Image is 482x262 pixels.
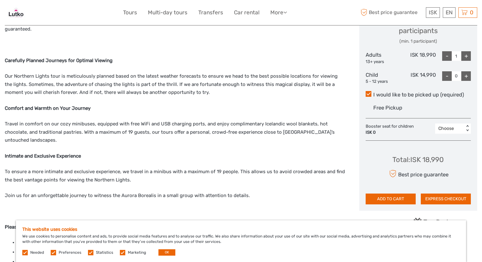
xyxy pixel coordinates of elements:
div: Select the number of participants [366,16,471,45]
strong: Carefully Planned Journeys for Optimal Viewing [5,58,113,63]
div: EN [443,7,456,18]
span: Best price guarantee [359,7,425,18]
div: - [442,71,452,81]
button: Open LiveChat chat widget [73,10,81,18]
div: Booster seat for children [366,124,417,136]
p: Join us for an unforgettable journey to witness the Aurora Borealis in a small group with attenti... [5,192,346,200]
a: More [270,8,287,17]
button: OK [158,249,175,256]
strong: Comfort and Warmth on Your Journey [5,105,91,111]
div: - [442,51,452,61]
label: I would like to be picked up (required) [366,91,471,99]
div: + [461,71,471,81]
p: To ensure a more intimate and exclusive experience, we travel in a minibus with a maximum of 19 p... [5,168,346,184]
h5: This website uses cookies [22,227,460,232]
span: ISK [429,9,437,16]
div: ISK 18,990 [401,51,436,65]
div: 5 - 12 years [366,79,401,85]
p: Travel in comfort on our cozy minibuses, equipped with free WiFi and USB charging ports, and enjo... [5,120,346,145]
label: Needed [30,250,44,255]
strong: Please note: [5,224,32,230]
label: Statistics [96,250,113,255]
img: 2342-33458947-5ba6-4553-93fb-530cd831475b_logo_small.jpg [5,5,27,20]
a: Multi-day tours [148,8,187,17]
a: Tours [123,8,137,17]
div: 13+ years [366,59,401,65]
div: ISK 0 [366,130,414,136]
label: Marketing [128,250,146,255]
span: 0 [469,9,474,16]
div: Child [366,71,401,85]
div: Total : ISK 18,990 [392,155,444,165]
div: + [461,51,471,61]
div: < > [465,125,470,132]
button: EXPRESS CHECKOUT [421,194,471,204]
div: Adults [366,51,401,65]
div: Best price guarantee [388,168,449,179]
a: Car rental [234,8,259,17]
img: PurchaseViaTourDesk.png [386,218,450,226]
p: We're away right now. Please check back later! [9,11,72,16]
label: Preferences [59,250,81,255]
strong: Intimate and Exclusive Experience [5,153,81,159]
p: Our Northern Lights tour is meticulously planned based on the latest weather forecasts to ensure ... [5,72,346,97]
button: ADD TO CART [366,194,416,204]
div: Choose [438,125,461,132]
div: ISK 14,990 [401,71,436,85]
a: Transfers [198,8,223,17]
div: (min. 1 participant) [366,38,471,45]
div: We use cookies to personalise content and ads, to provide social media features and to analyse ou... [16,220,466,262]
span: Free Pickup [373,105,402,111]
